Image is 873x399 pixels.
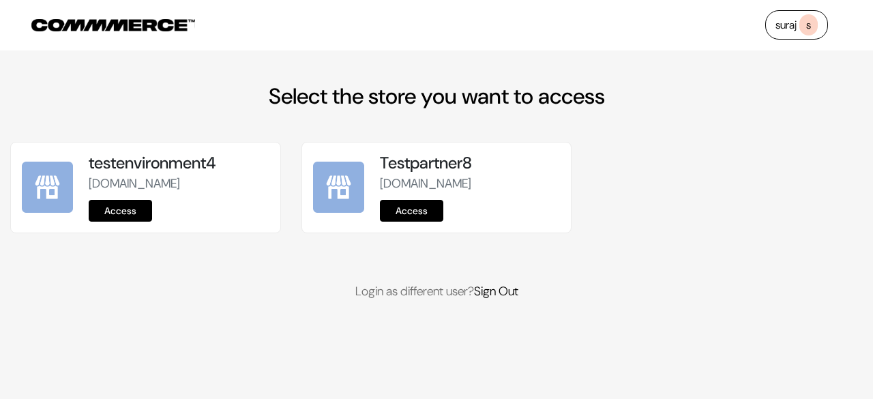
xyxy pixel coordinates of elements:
[10,282,863,301] p: Login as different user?
[313,162,364,213] img: Testpartner8
[380,175,560,193] p: [DOMAIN_NAME]
[10,83,863,109] h2: Select the store you want to access
[380,153,560,173] h5: Testpartner8
[89,153,269,173] h5: testenvironment4
[22,162,73,213] img: testenvironment4
[765,10,828,40] a: surajs
[474,283,518,299] a: Sign Out
[89,200,152,222] a: Access
[380,200,443,222] a: Access
[31,19,195,31] img: COMMMERCE
[89,175,269,193] p: [DOMAIN_NAME]
[799,14,818,35] span: s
